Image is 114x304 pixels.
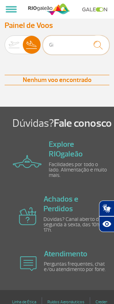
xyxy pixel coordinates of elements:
p: Facilidades por todo o lado. Alimentação e muito mais. [49,162,108,178]
p: Dúvidas? Canal aberto de segunda à sexta, das 10h às 17h. [43,217,108,233]
a: Atendimento [44,249,87,259]
img: slider-embarque [5,36,23,54]
div: Plugin de acessibilidade da Hand Talk. [99,201,114,232]
span: Fale conosco [54,116,112,130]
img: slider-desembarque [23,36,41,54]
img: airplane icon [19,207,36,225]
a: Achados e Perdidos [43,194,78,214]
button: Abrir tradutor de língua de sinais. [99,201,114,216]
button: Abrir recursos assistivos. [99,216,114,232]
p: Perguntas frequentes, chat e/ou atendimento por fone. [44,261,108,272]
h3: Painel de Voos [5,21,109,30]
div: Nenhum voo encontrado [5,75,109,85]
img: airplane icon [13,155,42,168]
h1: Dúvidas? [12,117,114,130]
input: Voo, cidade ou cia aérea [43,35,109,55]
a: Explore RIOgaleão [49,139,83,159]
img: airplane icon [20,256,37,271]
